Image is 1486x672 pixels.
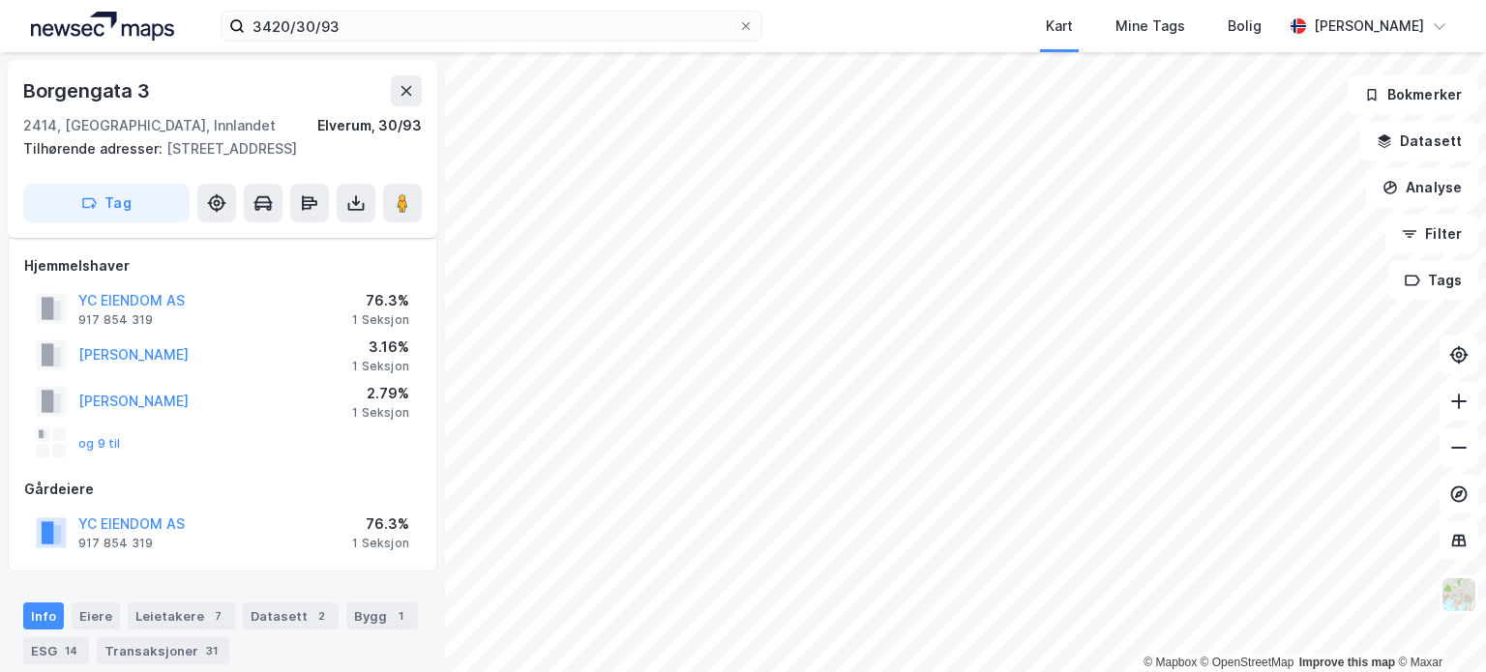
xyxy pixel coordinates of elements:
div: ESG [23,637,89,664]
a: OpenStreetMap [1201,656,1294,669]
div: 2 [312,606,331,626]
div: Mine Tags [1115,15,1185,38]
div: [STREET_ADDRESS] [23,137,406,161]
div: 1 Seksjon [352,536,409,551]
iframe: Chat Widget [1389,579,1486,672]
div: Kontrollprogram for chat [1389,579,1486,672]
button: Tags [1388,261,1478,300]
button: Analyse [1366,168,1478,207]
div: 7 [208,606,227,626]
div: 1 [391,606,410,626]
a: Improve this map [1299,656,1395,669]
div: 917 854 319 [78,312,153,328]
div: 917 854 319 [78,536,153,551]
button: Datasett [1360,122,1478,161]
div: Datasett [243,602,339,629]
div: Eiere [72,602,120,629]
button: Bokmerker [1348,75,1478,114]
div: 2.79% [352,382,409,405]
div: 3.16% [352,336,409,359]
div: Gårdeiere [24,478,421,501]
div: Leietakere [128,602,235,629]
div: 1 Seksjon [352,312,409,328]
img: logo.a4113a55bc3d86da70a041830d287a7e.svg [31,12,174,41]
div: 1 Seksjon [352,359,409,374]
a: Mapbox [1144,656,1197,669]
div: Transaksjoner [97,637,229,664]
img: Z [1441,576,1477,613]
div: 76.3% [352,289,409,312]
input: Søk på adresse, matrikkel, gårdeiere, leietakere eller personer [245,12,738,41]
button: Tag [23,184,190,222]
div: Elverum, 30/93 [317,114,422,137]
div: 2414, [GEOGRAPHIC_DATA], Innlandet [23,114,276,137]
button: Filter [1385,215,1478,253]
div: Borgengata 3 [23,75,154,106]
div: Kart [1046,15,1073,38]
div: 76.3% [352,512,409,536]
div: Info [23,602,64,629]
div: 31 [202,641,222,660]
div: 1 Seksjon [352,405,409,421]
div: Bygg [346,602,418,629]
div: 14 [61,641,81,660]
div: Hjemmelshaver [24,254,421,278]
div: [PERSON_NAME] [1314,15,1424,38]
span: Tilhørende adresser: [23,140,166,157]
div: Bolig [1228,15,1262,38]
